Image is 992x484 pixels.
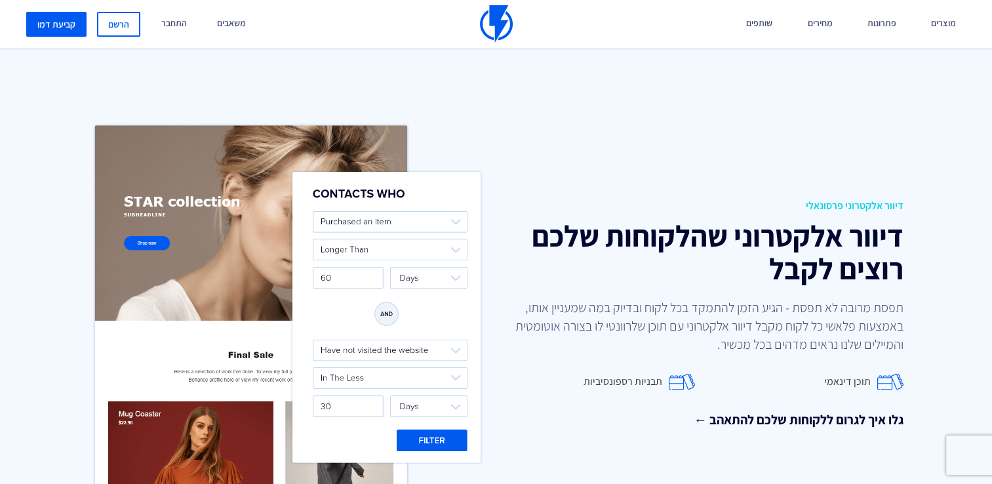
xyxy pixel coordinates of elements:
span: תוכן דינאמי [824,374,871,390]
span: דיוור אלקטרוני פרסונאלי [506,199,904,214]
p: תפסת מרובה לא תפסת - הגיע הזמן להתמקד בכל לקוח ובדיוק במה שמעניין אותו, באמצעות פלאשי כל לקוח מקב... [510,298,903,353]
a: הרשם [97,12,140,37]
span: תבניות רספונסיביות [584,374,662,390]
h2: דיוור אלקטרוני שהלקוחות שלכם רוצים לקבל [506,220,904,285]
a: גלו איך לגרום ללקוחות שלכם להתאהב ← [506,411,904,430]
a: קביעת דמו [26,12,87,37]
